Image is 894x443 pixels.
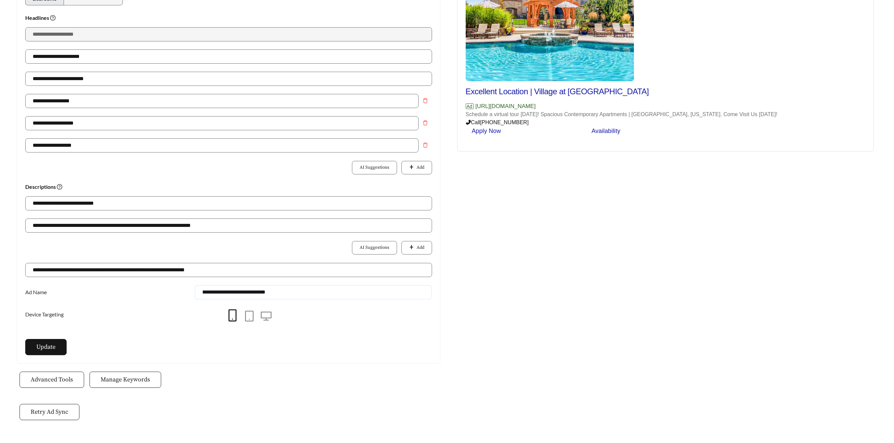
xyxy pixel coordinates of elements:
input: Website [25,263,432,277]
button: Remove field [419,94,432,107]
span: Manage Keywords [101,375,150,384]
button: Manage Keywords [90,372,161,388]
button: mobile [224,307,241,324]
span: Advanced Tools [31,375,73,384]
strong: Descriptions [25,183,62,190]
span: desktop [261,311,272,321]
span: Retry Ad Sync [31,407,68,416]
p: Schedule a virtual tour [DATE]! Spacious Contemporary Apartments | [GEOGRAPHIC_DATA], [US_STATE].... [466,110,778,118]
button: tablet [241,308,258,325]
span: mobile [226,309,239,321]
span: Add [417,244,424,251]
button: AI Suggestions [352,161,397,174]
span: Add [417,164,424,171]
button: desktop [258,308,275,325]
button: Update [25,339,67,355]
label: Ad Name [25,285,50,299]
span: delete [419,142,432,148]
span: plus [409,165,414,170]
span: delete [419,120,432,126]
span: tablet [244,311,255,321]
span: AI Suggestions [360,164,389,171]
span: question-circle [57,184,62,190]
input: Ad Name [195,285,432,299]
strong: Headlines [25,14,56,21]
span: delete [419,98,432,103]
button: Advanced Tools [20,372,84,388]
span: AI Suggestions [360,244,389,251]
button: Retry Ad Sync [20,404,79,420]
button: plusAdd [401,241,432,254]
span: Update [36,342,56,351]
a: Availability [592,128,620,134]
button: Remove field [419,138,432,152]
h2: Excellent Location | Village at [GEOGRAPHIC_DATA] [466,87,778,97]
span: question-circle [50,15,56,21]
button: Remove field [419,116,432,130]
span: plus [409,245,414,250]
p: Call [PHONE_NUMBER] [466,118,778,127]
label: Device Targeting [25,307,67,321]
span: Ad [466,103,474,109]
button: plusAdd [401,161,432,174]
p: [URL][DOMAIN_NAME] [466,102,778,111]
a: Apply Now [472,128,501,134]
button: AI Suggestions [352,241,397,254]
span: phone [466,120,471,125]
